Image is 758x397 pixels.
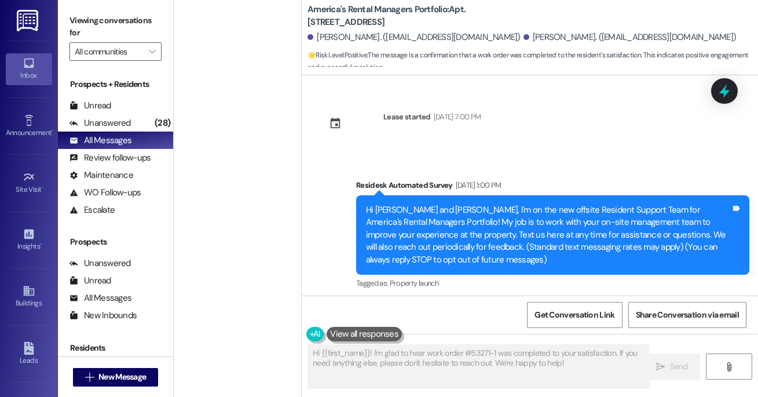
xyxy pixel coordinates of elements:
a: Site Visit • [6,167,52,199]
div: [PERSON_NAME]. ([EMAIL_ADDRESS][DOMAIN_NAME]) [307,31,521,43]
div: Unanswered [69,117,131,129]
span: • [40,241,42,249]
input: All communities [75,42,143,61]
div: [DATE] 1:00 PM [453,179,501,191]
div: Lease started [383,111,431,123]
span: • [52,127,53,135]
div: Maintenance [69,169,133,181]
div: Review follow-ups [69,152,151,164]
div: [DATE] 7:00 PM [431,111,481,123]
span: Share Conversation via email [636,309,739,321]
a: Leads [6,338,52,370]
i:  [656,362,665,371]
div: Unread [69,100,111,112]
div: All Messages [69,292,131,304]
div: (28) [152,114,173,132]
div: Tagged as: [356,275,749,292]
span: Property launch [390,278,438,288]
div: [PERSON_NAME]. ([EMAIL_ADDRESS][DOMAIN_NAME]) [523,31,737,43]
button: Get Conversation Link [527,302,622,328]
a: Inbox [6,53,52,85]
label: Viewing conversations for [69,12,162,42]
div: Hi [PERSON_NAME] and [PERSON_NAME], I'm on the new offsite Resident Support Team for America's Re... [366,204,731,266]
div: Residesk Automated Survey [356,179,749,195]
div: WO Follow-ups [69,187,141,199]
span: New Message [98,371,146,383]
a: Insights • [6,224,52,256]
div: Prospects [58,236,173,248]
strong: 🌟 Risk Level: Positive [307,50,367,60]
span: Get Conversation Link [534,309,614,321]
div: All Messages [69,134,131,147]
div: Residents [58,342,173,354]
i:  [724,362,733,371]
div: Escalate [69,204,115,216]
button: Send [644,354,700,380]
button: Share Conversation via email [628,302,746,328]
div: Prospects + Residents [58,78,173,90]
a: Buildings [6,281,52,312]
b: America's Rental Managers Portfolio: Apt. [STREET_ADDRESS] [307,3,539,28]
i:  [85,373,94,382]
img: ResiDesk Logo [17,10,41,31]
span: Send [670,360,688,373]
button: New Message [73,368,159,387]
div: New Inbounds [69,309,137,322]
div: Unread [69,275,111,287]
span: • [42,184,43,192]
div: Unanswered [69,257,131,269]
i:  [149,47,155,56]
textarea: Hi {{first_name}}! I'm glad to hear work order #53271-1 was completed to your satisfaction. If yo... [308,345,649,388]
span: : The message is a confirmation that a work order was completed to the resident's satisfaction. T... [307,49,758,74]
